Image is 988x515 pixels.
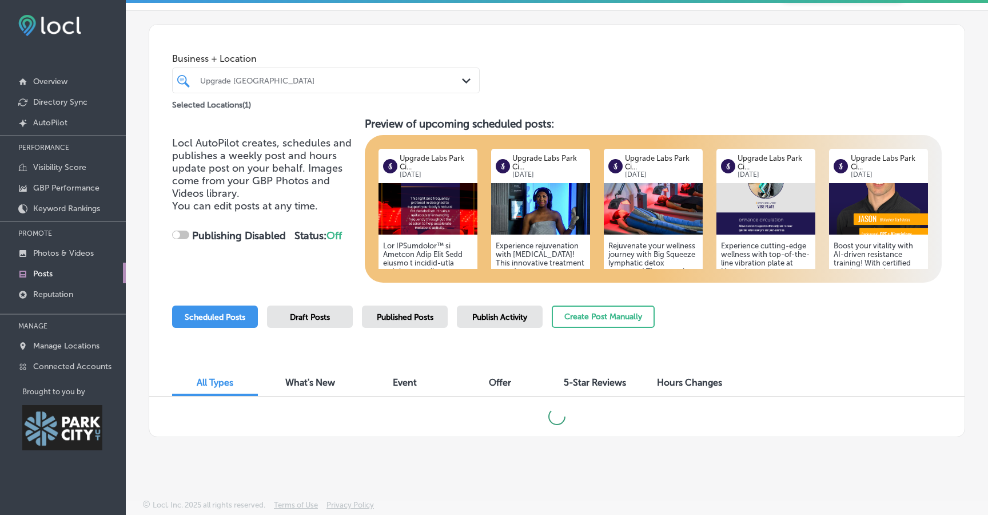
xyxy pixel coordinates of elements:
[512,171,585,179] p: [DATE]
[33,362,111,371] p: Connected Accounts
[829,183,928,235] img: a15f24d4-2d85-4bc1-8d74-a86c86b39ff9Jason.png
[393,377,417,388] span: Event
[400,154,472,171] p: Upgrade Labs Park Ci...
[489,377,511,388] span: Offer
[33,97,87,107] p: Directory Sync
[716,183,815,235] img: eae44f1c-98a6-4d97-bf71-7db92f0a1224VibePlateVibrationPlateTraining.png
[365,117,942,130] h3: Preview of upcoming scheduled posts:
[851,154,923,171] p: Upgrade Labs Park Ci...
[625,171,698,179] p: [DATE]
[608,241,698,370] h5: Rejuvenate your wellness journey with Big Squeeze lymphatic detox massages! These sessions help i...
[400,171,472,179] p: [DATE]
[33,269,53,279] p: Posts
[383,159,397,173] img: logo
[383,241,473,370] h5: Lor IPSumdolor™ si Ametcon Adip Elit Sedd eiusmo t incidid-utla etdolore ma ali enimadmini veniam...
[721,241,811,370] h5: Experience cutting-edge wellness with top-of-the-line vibration plate at Upgrade [GEOGRAPHIC_DATA...
[496,241,585,370] h5: Experience rejuvenation with [MEDICAL_DATA]! This innovative treatment speeds up recovery, allevi...
[172,96,251,110] p: Selected Locations ( 1 )
[185,312,245,322] span: Scheduled Posts
[22,387,126,396] p: Brought to you by
[33,118,67,128] p: AutoPilot
[326,501,374,515] a: Privacy Policy
[18,15,81,36] img: fda3e92497d09a02dc62c9cd864e3231.png
[33,204,100,213] p: Keyword Rankings
[738,154,810,171] p: Upgrade Labs Park Ci...
[33,77,67,86] p: Overview
[33,341,99,351] p: Manage Locations
[834,241,923,370] h5: Boost your vitality with AI-driven resistance training! With certified coaches, members experienc...
[496,159,510,173] img: logo
[197,377,233,388] span: All Types
[379,183,477,235] img: 3fd446c9-b5ff-4d3b-ae37-26de3d1042511751380672265_186_REDchargerNEWProtocolGraphics-021.png
[274,501,318,515] a: Terms of Use
[834,159,848,173] img: logo
[851,171,923,179] p: [DATE]
[604,183,703,235] img: 1753812642fb31126e-c65b-4b54-bee0-cfc3e86c0f33_2025-06-10.jpg
[153,501,265,509] p: Locl, Inc. 2025 all rights reserved.
[738,171,810,179] p: [DATE]
[608,159,623,173] img: logo
[491,183,590,235] img: 808608ff-f2c5-4853-abaf-d5974a42b2b0UpgradeLabsParkCityCryotherapy2.jpg
[721,159,735,173] img: logo
[200,76,463,85] div: Upgrade [GEOGRAPHIC_DATA]
[33,248,94,258] p: Photos & Videos
[564,377,626,388] span: 5-Star Reviews
[472,312,527,322] span: Publish Activity
[657,377,722,388] span: Hours Changes
[377,312,433,322] span: Published Posts
[285,377,335,388] span: What's New
[290,312,330,322] span: Draft Posts
[552,306,655,328] button: Create Post Manually
[294,229,342,242] strong: Status:
[172,53,480,64] span: Business + Location
[33,290,73,299] p: Reputation
[192,229,286,242] strong: Publishing Disabled
[33,163,86,172] p: Visibility Score
[512,154,585,171] p: Upgrade Labs Park Ci...
[326,229,342,242] span: Off
[625,154,698,171] p: Upgrade Labs Park Ci...
[22,405,102,450] img: Park City
[172,200,318,212] span: You can edit posts at any time.
[33,183,99,193] p: GBP Performance
[172,137,352,200] span: Locl AutoPilot creates, schedules and publishes a weekly post and hours update post on your behal...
